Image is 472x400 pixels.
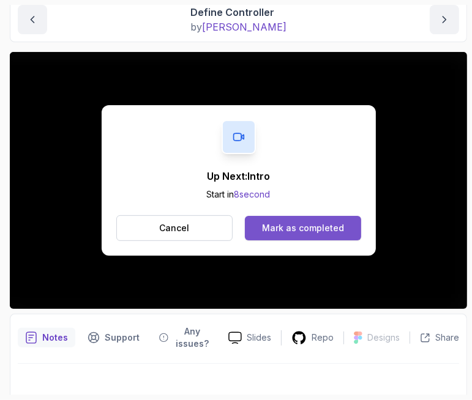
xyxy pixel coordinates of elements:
[190,20,287,34] p: by
[430,5,459,34] button: next content
[173,325,211,350] p: Any issues?
[219,331,281,344] a: Slides
[367,331,400,344] p: Designs
[282,330,343,346] a: Repo
[410,331,459,344] button: Share
[234,189,271,199] span: 8 second
[159,222,189,234] p: Cancel
[262,222,344,234] div: Mark as completed
[247,331,271,344] p: Slides
[10,52,467,309] iframe: 2 - Define Controller
[18,5,47,34] button: previous content
[435,331,459,344] p: Share
[207,169,271,183] p: Up Next: Intro
[105,331,140,344] p: Support
[42,331,68,344] p: Notes
[312,331,334,344] p: Repo
[202,21,287,33] span: [PERSON_NAME]
[245,216,361,240] button: Mark as completed
[152,322,219,354] button: Feedback button
[116,215,233,241] button: Cancel
[190,5,287,20] p: Define Controller
[207,188,271,201] p: Start in
[80,322,147,354] button: Support button
[18,322,75,354] button: notes button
